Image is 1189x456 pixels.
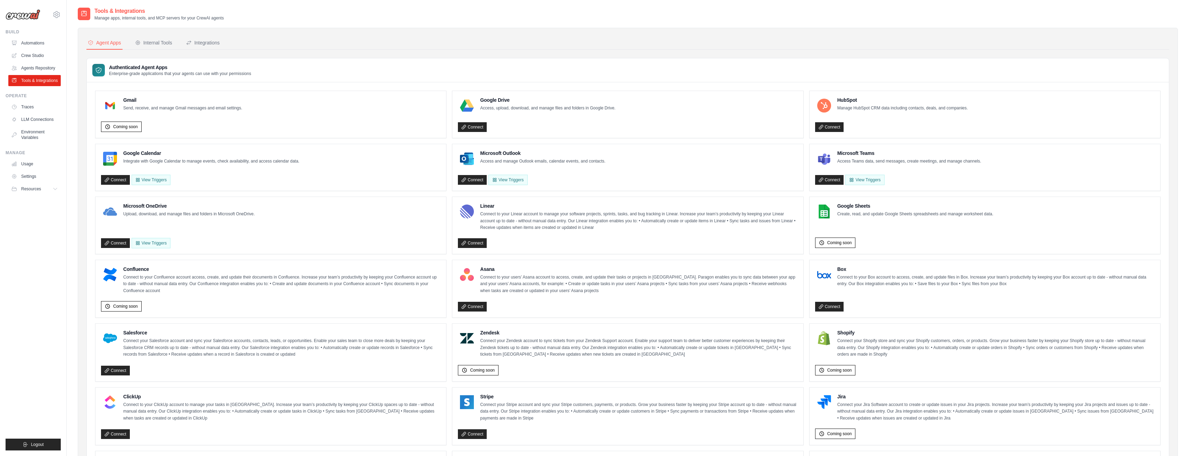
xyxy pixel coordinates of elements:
[123,401,441,422] p: Connect to your ClickUp account to manage your tasks in [GEOGRAPHIC_DATA]. Increase your team’s p...
[123,158,299,165] p: Integrate with Google Calendar to manage events, check availability, and access calendar data.
[135,39,172,46] div: Internal Tools
[123,338,441,358] p: Connect your Salesforce account and sync your Salesforce accounts, contacts, leads, or opportunit...
[827,431,852,437] span: Coming soon
[123,211,255,218] p: Upload, download, and manage files and folders in Microsoft OneDrive.
[460,99,474,113] img: Google Drive Logo
[123,150,299,157] h4: Google Calendar
[185,36,221,50] button: Integrations
[845,175,884,185] : View Triggers
[837,211,994,218] p: Create, read, and update Google Sheets spreadsheets and manage worksheet data.
[8,183,61,194] button: Resources
[8,171,61,182] a: Settings
[817,395,831,409] img: Jira Logo
[458,175,487,185] a: Connect
[480,401,797,422] p: Connect your Stripe account and sync your Stripe customers, payments, or products. Grow your busi...
[837,202,994,209] h4: Google Sheets
[817,152,831,166] img: Microsoft Teams Logo
[103,99,117,113] img: Gmail Logo
[458,122,487,132] a: Connect
[460,205,474,218] img: Linear Logo
[815,302,844,312] a: Connect
[109,71,251,76] p: Enterprise-grade applications that your agents can use with your permissions
[480,158,605,165] p: Access and manage Outlook emails, calendar events, and contacts.
[480,329,797,336] h4: Zendesk
[101,238,130,248] a: Connect
[31,442,44,447] span: Logout
[8,75,61,86] a: Tools & Integrations
[8,63,61,74] a: Agents Repository
[458,302,487,312] a: Connect
[86,36,123,50] button: Agent Apps
[103,395,117,409] img: ClickUp Logo
[8,126,61,143] a: Environment Variables
[88,39,121,46] div: Agent Apps
[123,202,255,209] h4: Microsoft OneDrive
[480,211,797,231] p: Connect to your Linear account to manage your software projects, sprints, tasks, and bug tracking...
[21,186,41,192] span: Resources
[6,150,61,156] div: Manage
[8,101,61,113] a: Traces
[123,329,441,336] h4: Salesforce
[132,175,170,185] button: View Triggers
[113,124,138,130] span: Coming soon
[8,114,61,125] a: LLM Connections
[837,150,981,157] h4: Microsoft Teams
[460,331,474,345] img: Zendesk Logo
[837,393,1155,400] h4: Jira
[103,268,117,282] img: Confluence Logo
[458,238,487,248] a: Connect
[480,274,797,295] p: Connect to your users’ Asana account to access, create, and update their tasks or projects in [GE...
[186,39,220,46] div: Integrations
[837,338,1155,358] p: Connect your Shopify store and sync your Shopify customers, orders, or products. Grow your busine...
[817,331,831,345] img: Shopify Logo
[6,9,40,20] img: Logo
[460,152,474,166] img: Microsoft Outlook Logo
[113,304,138,309] span: Coming soon
[101,429,130,439] a: Connect
[827,367,852,373] span: Coming soon
[480,97,616,103] h4: Google Drive
[94,15,224,21] p: Manage apps, internal tools, and MCP servers for your CrewAI agents
[480,266,797,273] h4: Asana
[488,175,527,185] : View Triggers
[103,152,117,166] img: Google Calendar Logo
[837,158,981,165] p: Access Teams data, send messages, create meetings, and manage channels.
[817,99,831,113] img: HubSpot Logo
[480,202,797,209] h4: Linear
[101,175,130,185] a: Connect
[103,205,117,218] img: Microsoft OneDrive Logo
[6,439,61,450] button: Logout
[8,38,61,49] a: Automations
[123,105,242,112] p: Send, receive, and manage Gmail messages and email settings.
[815,175,844,185] a: Connect
[123,274,441,295] p: Connect to your Confluence account access, create, and update their documents in Confluence. Incr...
[837,97,968,103] h4: HubSpot
[460,268,474,282] img: Asana Logo
[837,401,1155,422] p: Connect your Jira Software account to create or update issues in your Jira projects. Increase you...
[6,29,61,35] div: Build
[103,331,117,345] img: Salesforce Logo
[480,150,605,157] h4: Microsoft Outlook
[101,366,130,375] a: Connect
[109,64,251,71] h3: Authenticated Agent Apps
[837,266,1155,273] h4: Box
[8,158,61,169] a: Usage
[837,274,1155,288] p: Connect to your Box account to access, create, and update files in Box. Increase your team’s prod...
[123,393,441,400] h4: ClickUp
[817,205,831,218] img: Google Sheets Logo
[817,268,831,282] img: Box Logo
[837,105,968,112] p: Manage HubSpot CRM data including contacts, deals, and companies.
[458,429,487,439] a: Connect
[460,395,474,409] img: Stripe Logo
[123,97,242,103] h4: Gmail
[470,367,495,373] span: Coming soon
[6,93,61,99] div: Operate
[8,50,61,61] a: Crew Studio
[132,238,170,248] : View Triggers
[815,122,844,132] a: Connect
[480,105,616,112] p: Access, upload, download, and manage files and folders in Google Drive.
[123,266,441,273] h4: Confluence
[827,240,852,246] span: Coming soon
[94,7,224,15] h2: Tools & Integrations
[837,329,1155,336] h4: Shopify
